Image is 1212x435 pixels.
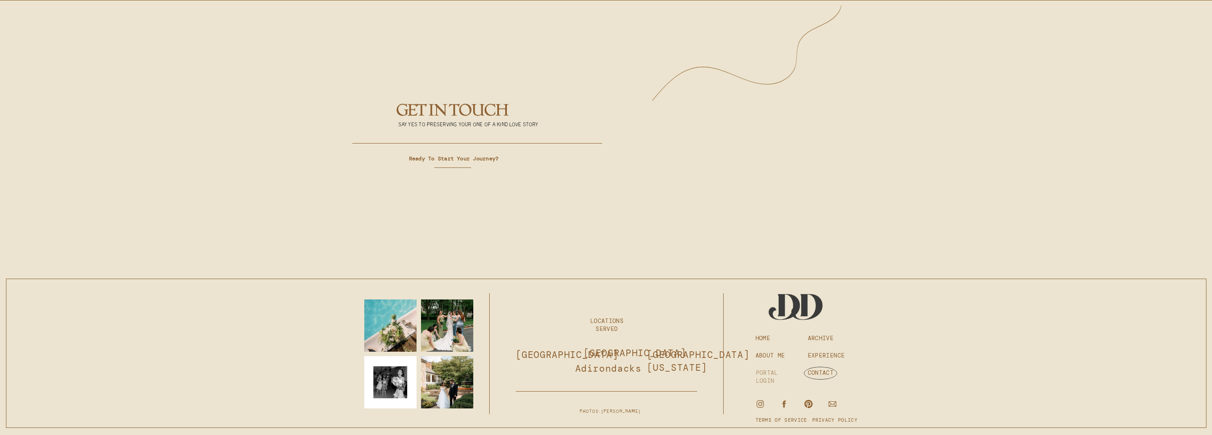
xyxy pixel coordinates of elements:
p: say yes to preserving your one of a kind love story [398,121,541,141]
h3: PHOTOS: [PERSON_NAME] [580,409,647,413]
a: CONTACT [808,369,855,377]
a: PRIVACY POLICY [812,417,865,425]
a: [GEOGRAPHIC_DATA][US_STATE] [647,349,701,363]
b: ready to start your journey? [409,155,499,162]
img: what summer love feels like second shot for @kristynmehlphoto 💛 [364,299,417,352]
a: Adirondacks [575,362,639,377]
a: [GEOGRAPHIC_DATA] [516,349,564,363]
a: PORTAL LOGIN [756,369,795,377]
h2: GET IN TOUCH [386,102,518,120]
img: When you are genuinely enjoying your day and living in the moment, it comes through in your photo... [364,356,417,408]
img: part one of L + B’s gorgeous spring day ❤️ photography + content creation: @danielladiazphoto ven... [421,299,473,352]
a: HOME [756,334,795,342]
a: TERMS OF SERVICE [756,417,814,425]
a: ABOUT ME [756,352,789,360]
a: ready to start your journey? [408,155,500,163]
p: LOCATIONS SERVED [580,317,635,325]
img: Never know where I might pop up when I’m trying to get as many angles as I can during purely cand... [421,356,473,408]
a: ARCHIVE [808,334,848,342]
a: EXPERIENCE [808,352,848,360]
a: [GEOGRAPHIC_DATA] [584,347,629,361]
